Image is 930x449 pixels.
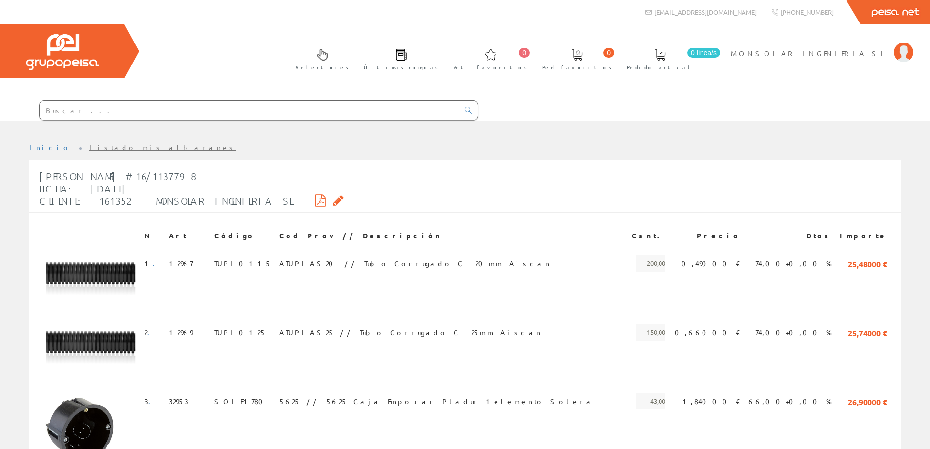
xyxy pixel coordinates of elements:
span: 0 línea/s [687,48,720,58]
a: . [153,259,161,268]
span: Selectores [296,63,349,72]
span: [EMAIL_ADDRESS][DOMAIN_NAME] [654,8,757,16]
span: Pedido actual [627,63,693,72]
th: Código [210,227,275,245]
span: 32953 [169,393,188,409]
a: Selectores [286,41,353,76]
th: Cant. [628,227,669,245]
span: 43,00 [636,393,665,409]
th: Cod Prov // Descripción [275,227,628,245]
span: Últimas compras [364,63,438,72]
span: 25,74000 € [848,324,887,341]
a: . [147,328,156,337]
span: SOLE1780 [214,393,269,409]
span: 200,00 [636,255,665,272]
span: Ped. favoritos [542,63,612,72]
a: Inicio [29,143,71,151]
img: Foto artículo (192x99.857142857143) [43,255,137,304]
span: 0,49000 € [682,255,741,272]
span: 0 [603,48,614,58]
input: Buscar ... [40,101,459,120]
span: 12969 [169,324,193,341]
span: 26,90000 € [848,393,887,409]
a: Últimas compras [354,41,443,76]
th: Art [165,227,210,245]
a: MONSOLAR INGENIERIA SL [731,41,913,50]
span: 3 [145,393,157,409]
span: 0,66000 € [675,324,741,341]
span: 74,00+0,00 % [755,255,832,272]
span: TUPL0125 [214,324,266,341]
span: MONSOLAR INGENIERIA SL [731,48,889,58]
img: Foto artículo (192x99.857142857143) [43,324,137,373]
a: Listado mis albaranes [89,143,236,151]
span: 25,48000 € [848,255,887,272]
i: Solicitar por email copia firmada [333,197,344,204]
i: Descargar PDF [315,197,326,204]
span: TUPL0115 [214,255,271,272]
span: 2 [145,324,156,341]
span: ATUPLAS25 // Tubo Corrugado C- 25mm Aiscan [279,324,542,341]
th: N [141,227,165,245]
span: 5625 // 5625 Caja Empotrar Pladur 1elemento Solera [279,393,594,409]
span: 12967 [169,255,193,272]
span: 0 [519,48,530,58]
span: [PHONE_NUMBER] [781,8,834,16]
span: Art. favoritos [454,63,527,72]
span: 74,00+0,00 % [755,324,832,341]
span: ATUPLAS20 // Tubo Corrugado C- 20mm Aiscan [279,255,551,272]
a: . [148,397,157,406]
span: [PERSON_NAME] #16/1137798 Fecha: [DATE] Cliente: 161352 - MONSOLAR INGENIERIA SL [39,171,292,207]
span: 66,00+0,00 % [748,393,832,409]
span: 1,84000 € [682,393,741,409]
th: Precio [669,227,744,245]
th: Dtos [744,227,836,245]
img: Grupo Peisa [26,34,99,70]
span: 150,00 [636,324,665,341]
th: Importe [836,227,891,245]
span: 1 [145,255,161,272]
